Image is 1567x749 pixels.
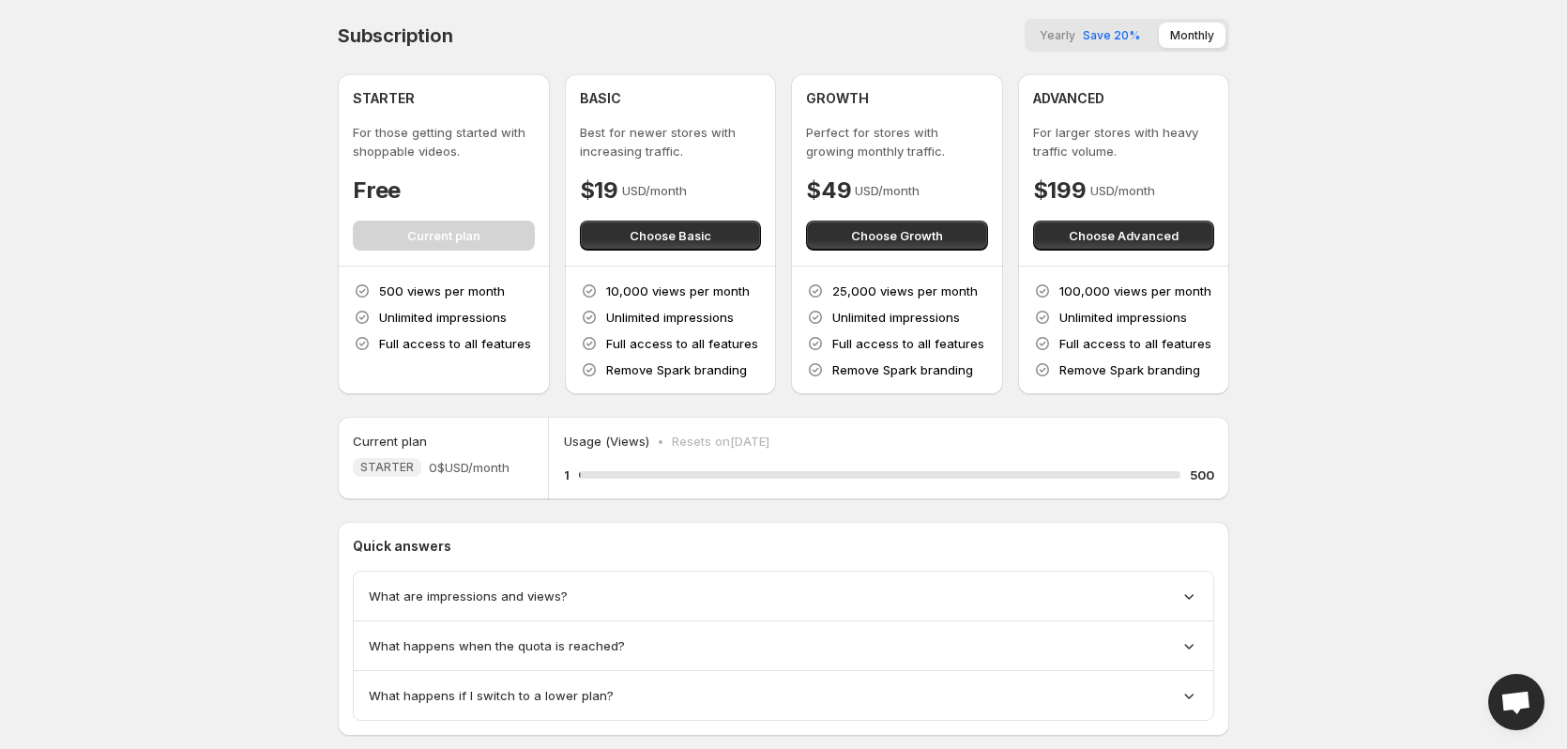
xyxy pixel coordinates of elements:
[606,360,747,379] p: Remove Spark branding
[353,89,415,108] h4: STARTER
[806,123,988,160] p: Perfect for stores with growing monthly traffic.
[1059,334,1211,353] p: Full access to all features
[1033,89,1104,108] h4: ADVANCED
[379,282,505,300] p: 500 views per month
[1033,221,1215,251] button: Choose Advanced
[1190,466,1214,484] h5: 500
[622,181,687,200] p: USD/month
[851,226,943,245] span: Choose Growth
[1488,674,1544,730] a: Open chat
[369,587,568,605] span: What are impressions and views?
[360,460,414,475] span: STARTER
[1059,360,1200,379] p: Remove Spark branding
[606,334,758,353] p: Full access to all features
[1059,282,1211,300] p: 100,000 views per month
[1059,308,1187,327] p: Unlimited impressions
[1083,28,1140,42] span: Save 20%
[564,432,649,451] p: Usage (Views)
[353,537,1214,556] p: Quick answers
[580,176,618,206] h4: $19
[1069,226,1179,245] span: Choose Advanced
[606,282,750,300] p: 10,000 views per month
[369,636,625,655] span: What happens when the quota is reached?
[379,308,507,327] p: Unlimited impressions
[855,181,920,200] p: USD/month
[379,334,531,353] p: Full access to all features
[657,432,664,451] p: •
[338,24,453,47] h4: Subscription
[353,432,427,451] h5: Current plan
[832,360,973,379] p: Remove Spark branding
[580,123,762,160] p: Best for newer stores with increasing traffic.
[580,221,762,251] button: Choose Basic
[806,221,988,251] button: Choose Growth
[606,308,734,327] p: Unlimited impressions
[353,123,535,160] p: For those getting started with shoppable videos.
[564,466,570,484] h5: 1
[806,176,851,206] h4: $49
[832,334,984,353] p: Full access to all features
[832,282,978,300] p: 25,000 views per month
[1028,23,1151,48] button: YearlySave 20%
[1033,176,1087,206] h4: $199
[1159,23,1225,48] button: Monthly
[672,432,769,451] p: Resets on [DATE]
[832,308,960,327] p: Unlimited impressions
[369,686,614,705] span: What happens if I switch to a lower plan?
[630,226,711,245] span: Choose Basic
[1040,28,1075,42] span: Yearly
[1033,123,1215,160] p: For larger stores with heavy traffic volume.
[429,458,510,477] span: 0$ USD/month
[1090,181,1155,200] p: USD/month
[806,89,869,108] h4: GROWTH
[580,89,621,108] h4: BASIC
[353,176,401,206] h4: Free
